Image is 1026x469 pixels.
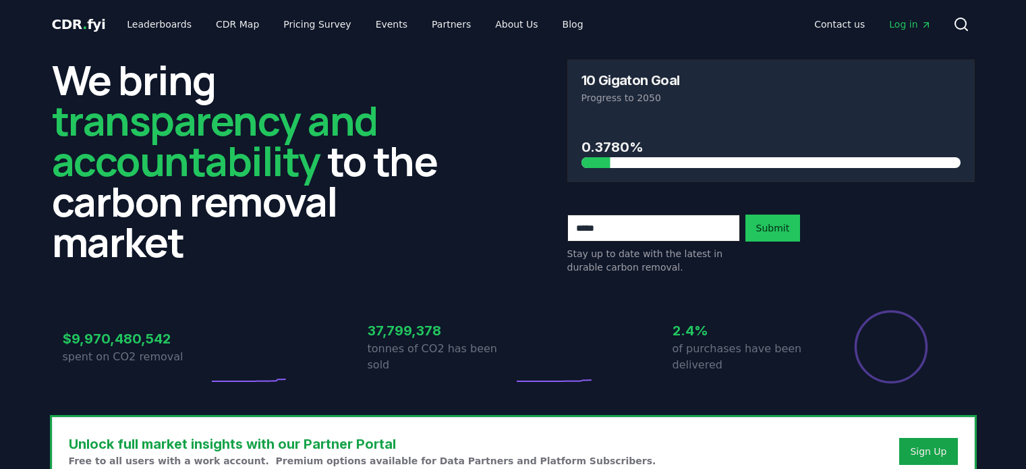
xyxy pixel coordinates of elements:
[567,247,740,274] p: Stay up to date with the latest in durable carbon removal.
[365,12,418,36] a: Events
[910,445,946,458] a: Sign Up
[273,12,362,36] a: Pricing Survey
[673,341,818,373] p: of purchases have been delivered
[889,18,931,31] span: Log in
[63,349,208,365] p: spent on CO2 removal
[116,12,202,36] a: Leaderboards
[552,12,594,36] a: Blog
[52,15,106,34] a: CDR.fyi
[69,454,656,468] p: Free to all users with a work account. Premium options available for Data Partners and Platform S...
[368,341,513,373] p: tonnes of CO2 has been sold
[484,12,548,36] a: About Us
[421,12,482,36] a: Partners
[52,92,378,188] span: transparency and accountability
[52,16,106,32] span: CDR fyi
[878,12,942,36] a: Log in
[63,329,208,349] h3: $9,970,480,542
[205,12,270,36] a: CDR Map
[52,59,459,262] h2: We bring to the carbon removal market
[581,91,961,105] p: Progress to 2050
[368,321,513,341] h3: 37,799,378
[745,215,801,242] button: Submit
[581,137,961,157] h3: 0.3780%
[116,12,594,36] nav: Main
[853,309,929,385] div: Percentage of sales delivered
[82,16,87,32] span: .
[69,434,656,454] h3: Unlock full market insights with our Partner Portal
[581,74,680,87] h3: 10 Gigaton Goal
[899,438,957,465] button: Sign Up
[803,12,942,36] nav: Main
[673,321,818,341] h3: 2.4%
[803,12,876,36] a: Contact us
